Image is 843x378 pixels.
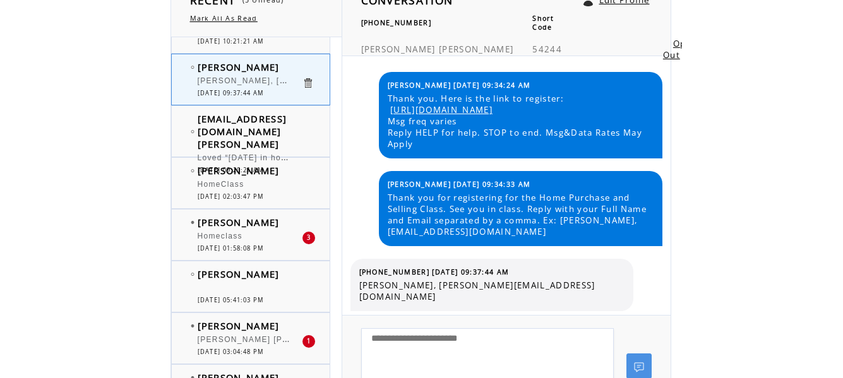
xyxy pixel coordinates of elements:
[190,14,258,23] a: Mark All As Read
[198,89,264,97] span: [DATE] 09:37:44 AM
[302,77,314,89] a: Click to delete these messgaes
[198,296,264,304] span: [DATE] 05:41:03 PM
[198,112,287,150] span: [EMAIL_ADDRESS][DOMAIN_NAME] [PERSON_NAME]
[191,273,194,276] img: bulletEmpty.png
[191,169,194,172] img: bulletEmpty.png
[191,324,194,328] img: bulletFull.png
[198,216,280,228] span: [PERSON_NAME]
[198,348,264,356] span: [DATE] 03:04:48 PM
[532,14,554,32] span: Short Code
[302,335,315,348] div: 1
[359,268,510,276] span: [PHONE_NUMBER] [DATE] 09:37:44 AM
[198,164,280,177] span: [PERSON_NAME]
[302,232,315,244] div: 3
[388,180,531,189] span: [PERSON_NAME] [DATE] 09:34:33 AM
[191,130,194,133] img: bulletEmpty.png
[198,332,499,345] span: [PERSON_NAME] [PERSON_NAME][EMAIL_ADDRESS][DOMAIN_NAME]
[390,104,493,115] a: [URL][DOMAIN_NAME]
[663,38,690,61] a: Opt Out
[198,244,264,252] span: [DATE] 01:58:08 PM
[198,232,242,240] span: Homeclass
[361,18,432,27] span: [PHONE_NUMBER]
[359,280,625,302] span: [PERSON_NAME], [PERSON_NAME][EMAIL_ADDRESS][DOMAIN_NAME]
[198,268,280,280] span: [PERSON_NAME]
[198,37,264,45] span: [DATE] 10:21:21 AM
[198,180,244,189] span: HomeClass
[388,192,653,237] span: Thank you for registering for the Home Purchase and Selling Class. See you in class. Reply with y...
[198,61,280,73] span: [PERSON_NAME]
[532,44,562,55] span: 54244
[388,93,653,150] span: Thank you. Here is the link to register: Msg freq varies Reply HELP for help. STOP to end. Msg&Da...
[198,73,502,86] span: [PERSON_NAME], [PERSON_NAME][EMAIL_ADDRESS][DOMAIN_NAME]
[198,319,280,332] span: [PERSON_NAME]
[191,66,194,69] img: bulletEmpty.png
[361,44,436,55] span: [PERSON_NAME]
[388,81,531,90] span: [PERSON_NAME] [DATE] 09:34:24 AM
[198,192,264,201] span: [DATE] 02:03:47 PM
[439,44,513,55] span: [PERSON_NAME]
[191,221,194,224] img: bulletFull.png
